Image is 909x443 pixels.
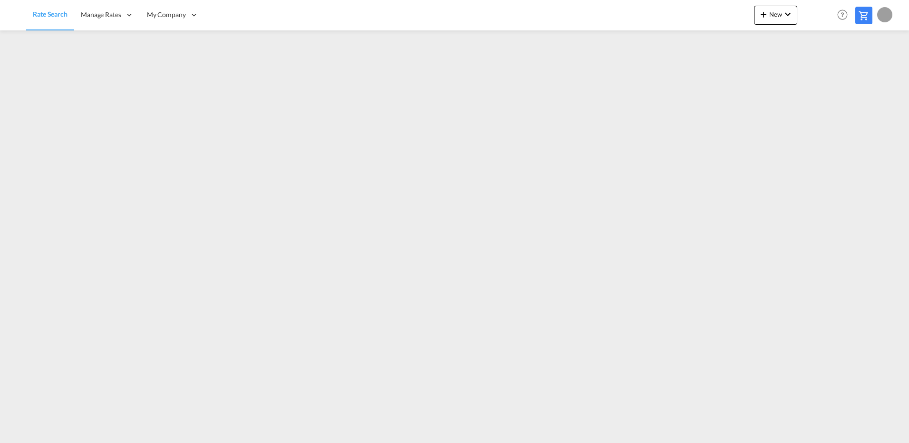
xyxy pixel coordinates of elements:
span: Rate Search [33,10,68,18]
span: Manage Rates [81,10,121,19]
div: Help [834,7,855,24]
md-icon: icon-chevron-down [782,9,793,20]
span: My Company [147,10,186,19]
span: Help [834,7,851,23]
button: icon-plus 400-fgNewicon-chevron-down [754,6,797,25]
span: New [758,10,793,18]
md-icon: icon-plus 400-fg [758,9,769,20]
